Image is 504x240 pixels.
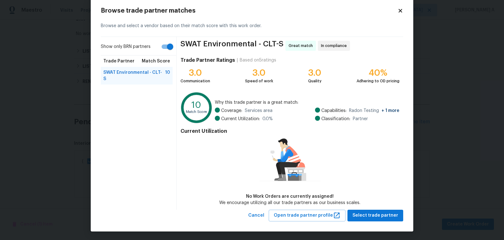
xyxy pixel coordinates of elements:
div: 3.0 [308,70,322,76]
div: Speed of work [245,78,273,84]
span: Open trade partner profile [274,212,341,220]
h2: Browse trade partner matches [101,8,398,14]
span: Partner [353,116,368,122]
div: No Work Orders are currently assigned! [219,193,360,200]
text: 10 [192,101,201,109]
span: Cancel [248,212,264,220]
span: 10 [165,69,170,82]
div: We encourage utilizing all our trade partners as our business scales. [219,200,360,206]
h4: Current Utilization [180,128,399,134]
span: Current Utilization: [221,116,260,122]
text: Match Score [186,110,207,114]
span: Great match [289,43,315,49]
span: Match Score [142,58,170,64]
span: Trade Partner [103,58,135,64]
button: Cancel [246,210,267,221]
div: Browse and select a vendor based on their match score with this work order. [101,15,403,37]
div: 3.0 [245,70,273,76]
button: Select trade partner [347,210,403,221]
span: SWAT Environmental - CLT-S [103,69,165,82]
span: Coverage: [221,108,242,114]
span: + 1 more [381,108,399,113]
span: Services area [245,108,272,114]
div: | [235,57,240,63]
h4: Trade Partner Ratings [180,57,235,63]
div: 40% [357,70,399,76]
div: Communication [180,78,210,84]
span: In compliance [321,43,349,49]
span: Radon Testing [349,108,399,114]
span: Select trade partner [352,212,398,220]
div: 3.0 [180,70,210,76]
div: Based on 5 ratings [240,57,276,63]
span: Classification: [321,116,350,122]
span: Show only BRN partners [101,44,151,50]
div: Adhering to OD pricing [357,78,399,84]
span: Why this trade partner is a great match: [215,99,399,106]
button: Open trade partner profile [269,210,346,221]
span: SWAT Environmental - CLT-S [180,41,283,51]
span: Capabilities: [321,108,346,114]
span: 0.0 % [262,116,273,122]
div: Quality [308,78,322,84]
